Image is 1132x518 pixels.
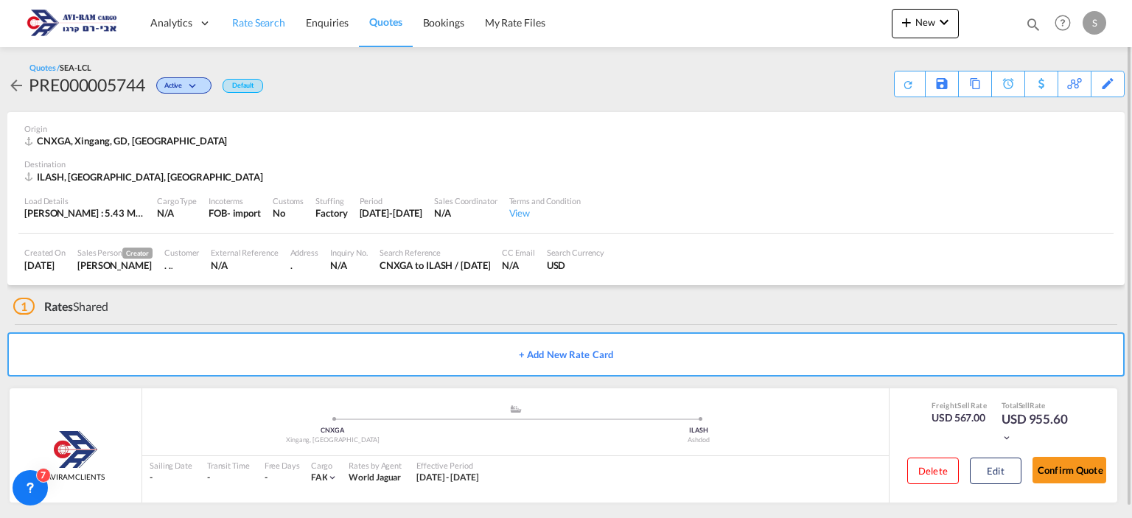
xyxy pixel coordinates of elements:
[150,472,192,484] div: -
[77,259,153,272] div: SAAR ZEHAVIAN
[186,83,203,91] md-icon: icon-chevron-down
[1050,10,1083,37] div: Help
[509,206,581,220] div: View
[209,206,227,220] div: FOB
[932,410,987,425] div: USD 567.00
[13,298,35,315] span: 1
[29,73,145,97] div: PRE000005744
[327,472,338,483] md-icon: icon-chevron-down
[46,472,105,482] span: AVIRAM CLIENTS
[902,79,914,91] md-icon: icon-refresh
[164,259,199,272] div: . .
[1025,16,1041,32] md-icon: icon-magnify
[957,401,970,410] span: Sell
[24,247,66,258] div: Created On
[156,77,212,94] div: Change Status Here
[273,195,304,206] div: Customs
[516,435,882,445] div: Ashdod
[892,9,959,38] button: icon-plus 400-fgNewicon-chevron-down
[1002,433,1012,443] md-icon: icon-chevron-down
[898,16,953,28] span: New
[902,71,918,91] div: Quote PDF is not available at this time
[290,247,318,258] div: Address
[547,247,605,258] div: Search Currency
[207,460,250,471] div: Transit Time
[54,431,98,468] img: Aviram
[330,247,368,258] div: Inquiry No.
[273,206,304,220] div: No
[311,460,338,471] div: Cargo
[416,472,479,483] span: [DATE] - [DATE]
[7,332,1125,377] button: + Add New Rate Card
[926,71,958,97] div: Save As Template
[77,247,153,259] div: Sales Person
[232,16,285,29] span: Rate Search
[7,73,29,97] div: icon-arrow-left
[349,460,402,471] div: Rates by Agent
[434,195,497,206] div: Sales Coordinator
[145,73,215,97] div: Change Status Here
[547,259,605,272] div: USD
[507,405,525,413] md-icon: assets/icons/custom/ship-fill.svg
[164,81,186,95] span: Active
[290,259,318,272] div: .
[509,195,581,206] div: Terms and Condition
[24,259,66,272] div: 28 Sep 2025
[349,472,402,484] div: World Jaguar
[416,472,479,484] div: 16 Sep 2025 - 30 Sep 2025
[1050,10,1075,35] span: Help
[416,460,479,471] div: Effective Period
[44,299,74,313] span: Rates
[349,472,401,483] span: World Jaguar
[502,247,534,258] div: CC Email
[24,170,267,183] div: ILASH, Ashdod, Middle East
[24,123,1108,134] div: Origin
[1083,11,1106,35] div: S
[122,248,153,259] span: Creator
[24,134,231,147] div: CNXGA, Xingang, GD, Asia Pacific
[7,77,25,94] md-icon: icon-arrow-left
[1002,410,1075,446] div: USD 955.60
[907,458,959,484] button: Delete
[207,472,250,484] div: -
[265,460,300,471] div: Free Days
[171,261,172,270] span: .
[970,458,1021,484] button: Edit
[24,206,145,220] div: [PERSON_NAME] : 5.43 MT | Volumetric Wt : 12.60 CBM | Chargeable Wt : 12.60 W/M
[1025,16,1041,38] div: icon-magnify
[150,15,192,30] span: Analytics
[360,195,423,206] div: Period
[898,13,915,31] md-icon: icon-plus 400-fg
[24,195,145,206] div: Load Details
[485,16,545,29] span: My Rate Files
[227,206,261,220] div: - import
[22,7,122,40] img: 166978e0a5f911edb4280f3c7a976193.png
[1033,457,1106,483] button: Confirm Quote
[150,460,192,471] div: Sailing Date
[315,195,347,206] div: Stuffing
[380,247,491,258] div: Search Reference
[60,63,91,72] span: SEA-LCL
[360,206,423,220] div: 30 Sep 2025
[434,206,497,220] div: N/A
[37,135,227,147] span: CNXGA, Xingang, GD, [GEOGRAPHIC_DATA]
[164,247,199,258] div: Customer
[502,259,534,272] div: N/A
[223,79,263,93] div: Default
[380,259,491,272] div: CNXGA to ILASH / 1 Oct 2025
[265,472,268,484] div: -
[13,298,108,315] div: Shared
[311,472,328,483] span: FAK
[516,426,882,435] div: ILASH
[157,206,197,220] div: N/A
[1002,400,1075,410] div: Total Rate
[150,426,516,435] div: CNXGA
[330,259,368,272] div: N/A
[150,435,516,445] div: Xingang, [GEOGRAPHIC_DATA]
[211,259,278,272] div: N/A
[306,16,349,29] span: Enquiries
[211,247,278,258] div: External Reference
[423,16,464,29] span: Bookings
[157,195,197,206] div: Cargo Type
